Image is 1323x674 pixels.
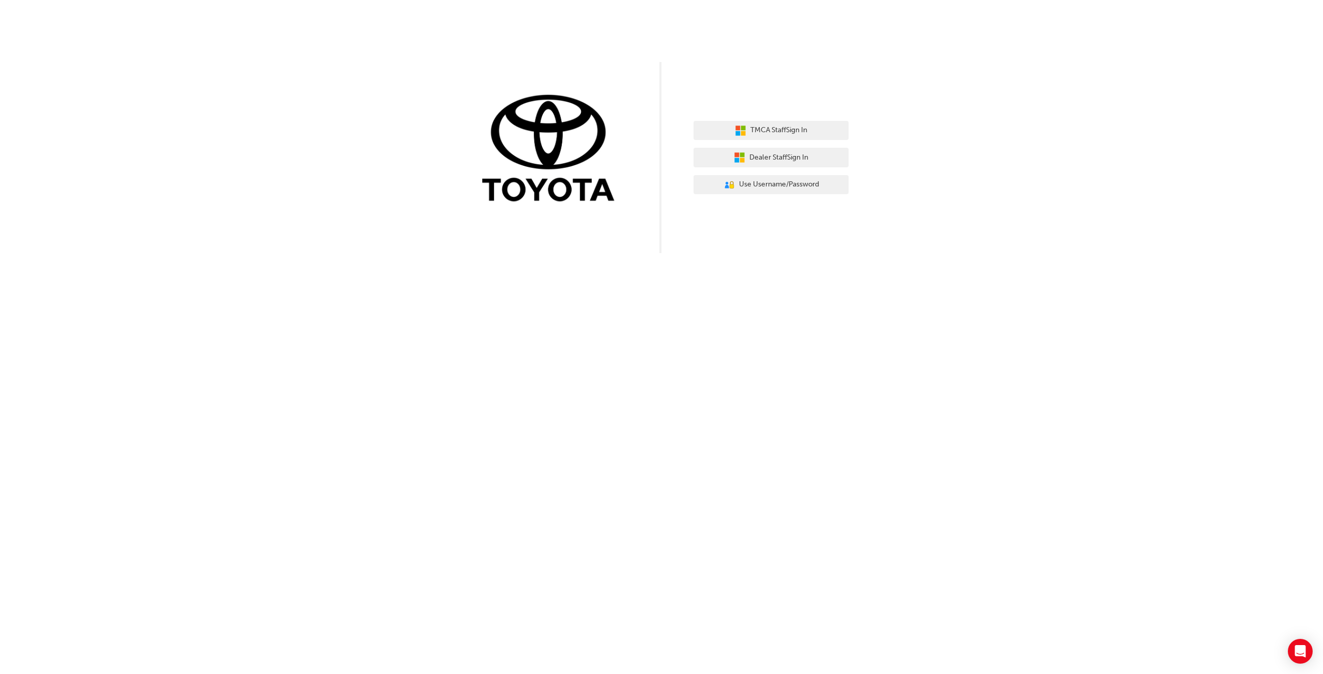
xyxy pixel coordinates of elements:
[694,148,849,167] button: Dealer StaffSign In
[1288,639,1313,664] div: Open Intercom Messenger
[694,175,849,195] button: Use Username/Password
[739,179,819,191] span: Use Username/Password
[694,121,849,140] button: TMCA StaffSign In
[750,124,807,136] span: TMCA Staff Sign In
[474,92,629,207] img: Trak
[749,152,808,164] span: Dealer Staff Sign In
